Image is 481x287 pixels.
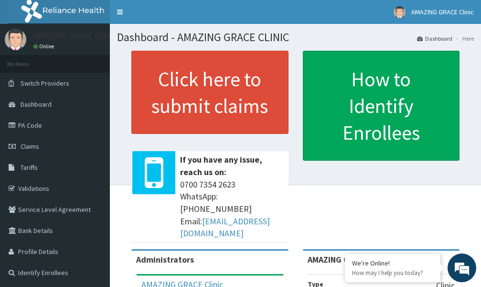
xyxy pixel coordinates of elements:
[117,31,474,44] h1: Dashboard - AMAZING GRACE CLINIC
[394,6,406,18] img: User Image
[33,43,56,50] a: Online
[5,188,182,221] textarea: Type your message and hit 'Enter'
[352,269,433,277] p: How may I help you today?
[417,34,452,43] a: Dashboard
[55,84,132,180] span: We're online!
[136,254,194,265] b: Administrators
[303,51,460,161] a: How to Identify Enrollees
[21,142,39,151] span: Claims
[157,5,180,28] div: Minimize live chat window
[308,254,396,265] strong: AMAZING GRACE CLINIC
[21,163,38,172] span: Tariffs
[131,51,289,134] a: Click here to submit claims
[180,216,270,239] a: [EMAIL_ADDRESS][DOMAIN_NAME]
[453,34,474,43] li: Here
[50,54,160,66] div: Chat with us now
[18,48,39,72] img: d_794563401_company_1708531726252_794563401
[411,8,474,16] span: AMAZING GRACE Clinic
[180,154,262,177] b: If you have any issue, reach us on:
[352,259,433,267] div: We're Online!
[5,29,26,50] img: User Image
[21,79,69,88] span: Switch Providers
[180,178,284,240] span: 0700 7354 2623 WhatsApp: [PHONE_NUMBER] Email:
[33,31,115,40] p: AMAZING GRACE Clinic
[21,100,52,109] span: Dashboard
